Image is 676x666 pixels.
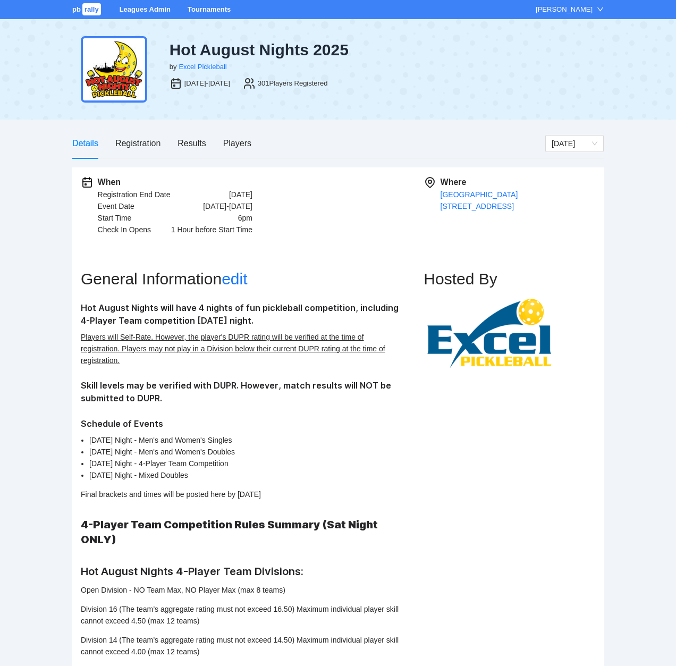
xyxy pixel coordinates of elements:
[81,379,400,404] h3: Skill levels may be verified with DUPR. However, match results will NOT be submitted to DUPR.
[81,417,400,430] h3: Schedule of Events
[223,137,251,150] div: Players
[184,78,230,89] div: [DATE]-[DATE]
[178,137,206,150] div: Results
[81,634,400,657] p: Division 14 (The team’s aggregate rating must not exceed 14.50) Maximum individual player skill c...
[81,584,400,596] p: Open Division - NO Team Max, NO Player Max (max 8 teams)
[238,212,252,224] div: 6pm
[82,3,101,15] span: rally
[89,434,400,446] li: [DATE] Night - Men's and Women's Singles
[72,5,81,13] span: pb
[115,137,160,150] div: Registration
[229,189,252,200] div: [DATE]
[441,176,595,189] div: Where
[536,4,593,15] div: [PERSON_NAME]
[203,200,252,212] div: [DATE]-[DATE]
[98,212,132,224] div: Start Time
[81,36,147,103] img: hot-aug.png
[89,458,400,469] li: [DATE] Night - 4-Player Team Competition
[81,603,400,627] p: Division 16 (The team’s aggregate rating must not exceed 16.50) Maximum individual player skill c...
[81,488,400,500] p: Final brackets and times will be posted here by [DATE]
[597,6,604,13] span: down
[81,564,400,579] h2: Hot August Nights 4-Player Team Divisions:
[552,136,597,151] span: Sunday
[81,333,385,365] u: Players will Self-Rate. However, the player's DUPR rating will be verified at the time of registr...
[81,518,378,546] strong: 4-Player Team Competition Rules Summary (Sat Night ONLY)
[188,5,231,13] a: Tournaments
[258,78,328,89] div: 301 Players Registered
[424,269,595,289] h2: Hosted By
[81,269,424,289] h2: General Information
[98,200,134,212] div: Event Date
[89,469,400,481] li: [DATE] Night - Mixed Doubles
[98,224,151,235] div: Check In Opens
[441,190,518,210] a: [GEOGRAPHIC_DATA][STREET_ADDRESS]
[98,176,252,189] div: When
[170,62,177,72] div: by
[179,63,226,71] a: Excel Pickleball
[171,224,252,235] div: 1 Hour before Start Time
[120,5,171,13] a: Leagues Admin
[81,301,400,327] h3: Hot August Nights will have 4 nights of fun pickleball competition, including 4-Player Team compe...
[170,40,418,60] div: Hot August Nights 2025
[424,297,556,370] img: excel.png
[98,189,171,200] div: Registration End Date
[72,5,103,13] a: pbrally
[89,446,400,458] li: [DATE] Night - Men's and Women's Doubles
[222,270,247,288] a: edit
[72,137,98,150] div: Details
